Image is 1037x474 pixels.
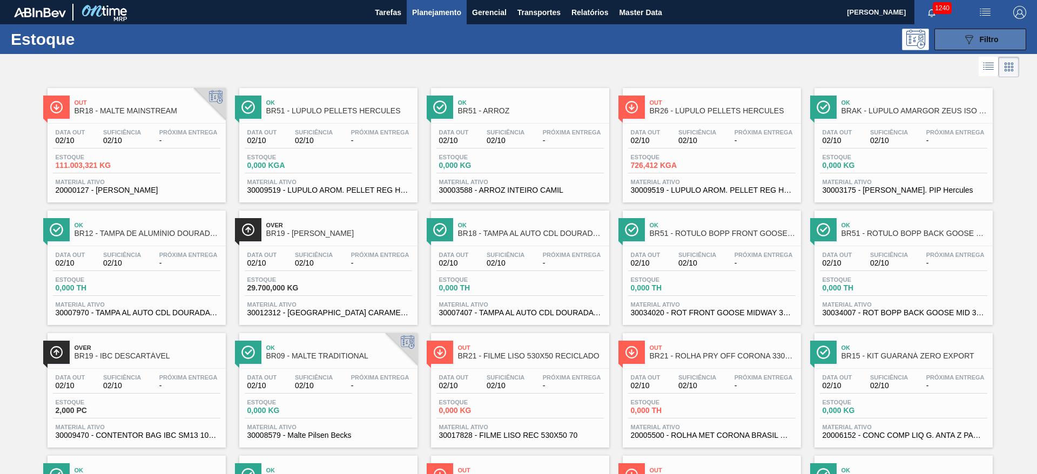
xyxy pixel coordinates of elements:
span: 02/10 [56,382,85,390]
img: Ícone [241,100,255,114]
img: Ícone [625,346,638,359]
span: Tarefas [375,6,401,19]
span: Próxima Entrega [543,252,601,258]
span: 02/10 [487,382,524,390]
span: Material ativo [439,179,601,185]
span: Próxima Entrega [159,252,218,258]
span: Suficiência [870,129,908,136]
a: ÍconeOkBR51 - RÓTULO BOPP BACK GOOSE MIDWAY 355MLData out02/10Suficiência02/10Próxima Entrega-Est... [806,202,998,325]
span: Próxima Entrega [735,129,793,136]
span: - [735,137,793,145]
span: 2,000 PC [56,407,131,415]
span: Data out [439,374,469,381]
span: Ok [458,99,604,106]
img: Logout [1013,6,1026,19]
span: - [543,137,601,145]
span: 30003588 - ARROZ INTEIRO CAMIL [439,186,601,194]
span: 0,000 TH [631,284,706,292]
span: Material ativo [247,424,409,430]
span: Estoque [56,399,131,405]
span: BR21 - ROLHA PRY OFF CORONA 330ML [650,352,796,360]
img: Ícone [817,346,830,359]
div: Pogramando: nenhum usuário selecionado [902,29,929,50]
span: BR15 - KIT GUARANÁ ZERO EXPORT [841,352,987,360]
span: Ok [650,222,796,228]
span: BR09 - MALTE TRADITIONAL [266,352,412,360]
img: Ícone [625,100,638,114]
a: ÍconeOkBR09 - MALTE TRADITIONALData out02/10Suficiência02/10Próxima Entrega-Estoque0,000 KGMateri... [231,325,423,448]
span: 0,000 KG [247,407,323,415]
span: 20006152 - CONC COMP LIQ G. ANTA Z PARTE A FE1431.2 [823,431,985,439]
span: Material ativo [56,301,218,308]
div: Visão em Cards [999,57,1019,77]
span: Ok [841,467,987,473]
span: Suficiência [678,129,716,136]
span: 0,000 TH [823,284,898,292]
span: Suficiência [870,374,908,381]
span: - [351,259,409,267]
span: Out [75,99,220,106]
span: Estoque [823,154,898,160]
span: - [351,382,409,390]
span: Ok [841,344,987,351]
span: 02/10 [439,259,469,267]
span: Material ativo [823,424,985,430]
a: ÍconeOkBR15 - KIT GUARANÁ ZERO EXPORTData out02/10Suficiência02/10Próxima Entrega-Estoque0,000 KG... [806,325,998,448]
span: 1240 [933,2,952,14]
span: BR51 - RÓTULO BOPP BACK GOOSE MIDWAY 355ML [841,229,987,238]
span: - [543,382,601,390]
span: Próxima Entrega [543,129,601,136]
span: 02/10 [439,137,469,145]
span: 02/10 [631,259,661,267]
span: 02/10 [439,382,469,390]
span: Out [650,99,796,106]
span: BR19 - IBC DESCARTÁVEL [75,352,220,360]
span: Estoque [247,276,323,283]
span: 02/10 [103,259,141,267]
button: Notificações [914,5,949,20]
span: 02/10 [823,259,852,267]
span: Material ativo [56,424,218,430]
span: Estoque [439,276,515,283]
span: 29.700,000 KG [247,284,323,292]
span: 0,000 TH [56,284,131,292]
span: 02/10 [103,382,141,390]
a: ÍconeOkBR51 - RÓTULO BOPP FRONT GOOSE MIDWAY 355MLData out02/10Suficiência02/10Próxima Entrega-Es... [615,202,806,325]
span: Ok [266,344,412,351]
span: Data out [823,129,852,136]
span: Data out [823,252,852,258]
span: 30017828 - FILME LISO REC 530X50 70 [439,431,601,439]
span: Estoque [631,154,706,160]
span: BR51 - LÚPULO PELLETS HERCULES [266,107,412,115]
span: BR18 - MALTE MAINSTREAM [75,107,220,115]
span: - [926,137,985,145]
span: Suficiência [870,252,908,258]
span: 02/10 [631,382,661,390]
span: Material ativo [631,301,793,308]
span: 02/10 [487,137,524,145]
span: - [351,137,409,145]
img: Ícone [433,346,447,359]
span: 02/10 [823,382,852,390]
span: Suficiência [295,252,333,258]
span: - [735,259,793,267]
span: 02/10 [247,137,277,145]
span: 02/10 [247,382,277,390]
span: 30012312 - MALTA CARAMELO DE BOORTMALT BIG BAG [247,309,409,317]
span: Suficiência [487,374,524,381]
span: 0,000 KG [823,161,898,170]
a: ÍconeOutBR26 - LÚPULO PELLETS HERCULESData out02/10Suficiência02/10Próxima Entrega-Estoque726,412... [615,80,806,202]
span: Material ativo [247,301,409,308]
a: ÍconeOverBR19 - IBC DESCARTÁVELData out02/10Suficiência02/10Próxima Entrega-Estoque2,000 PCMateri... [39,325,231,448]
span: Gerencial [472,6,507,19]
span: 02/10 [247,259,277,267]
span: Estoque [247,399,323,405]
span: Estoque [439,154,515,160]
span: - [159,137,218,145]
span: Over [266,222,412,228]
span: 02/10 [823,137,852,145]
span: Estoque [823,276,898,283]
span: 02/10 [56,137,85,145]
span: - [543,259,601,267]
a: ÍconeOverBR19 - [PERSON_NAME]Data out02/10Suficiência02/10Próxima Entrega-Estoque29.700,000 KGMat... [231,202,423,325]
